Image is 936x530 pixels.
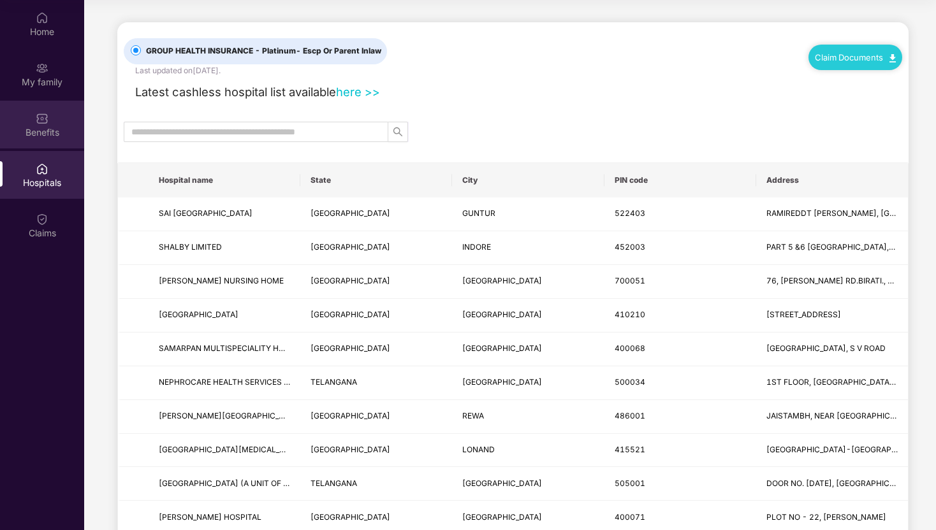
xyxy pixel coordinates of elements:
[615,411,645,420] span: 486001
[766,310,841,319] span: [STREET_ADDRESS]
[149,265,300,299] td: BINDU BASINI NURSING HOME
[36,112,48,125] img: svg+xml;base64,PHN2ZyBpZD0iQmVuZWZpdHMiIHhtbG5zPSJodHRwOi8vd3d3LnczLm9yZy8yMDAwL3N2ZyIgd2lkdGg9Ij...
[300,163,452,197] th: State
[615,377,645,387] span: 500034
[766,175,898,185] span: Address
[766,512,886,522] span: PLOT NO - 22, [PERSON_NAME]
[300,333,452,366] td: MAHARASHTRA
[462,310,542,319] span: [GEOGRAPHIC_DATA]
[462,377,542,387] span: [GEOGRAPHIC_DATA]
[889,54,896,62] img: svg+xml;base64,PHN2ZyB4bWxucz0iaHR0cDovL3d3dy53My5vcmcvMjAwMC9zdmciIHdpZHRoPSIxMC40IiBoZWlnaHQ9Ij...
[462,445,495,454] span: LONAND
[452,333,604,366] td: MUMBAI
[756,163,908,197] th: Address
[756,265,908,299] td: 76, MADHUSUDAN BANERJEE RD.BIRATI., BIRATI
[36,11,48,24] img: svg+xml;base64,PHN2ZyBpZD0iSG9tZSIgeG1sbnM9Imh0dHA6Ly93d3cudzMub3JnLzIwMDAvc3ZnIiB3aWR0aD0iMjAiIG...
[159,175,290,185] span: Hospital name
[462,276,542,285] span: [GEOGRAPHIC_DATA]
[300,400,452,434] td: MADHYA PRADESH
[159,208,252,218] span: SAI [GEOGRAPHIC_DATA]
[149,299,300,333] td: MOTHERHOOD HOSPITAL
[615,445,645,454] span: 415521
[149,163,300,197] th: Hospital name
[36,213,48,226] img: svg+xml;base64,PHN2ZyBpZD0iQ2xhaW0iIHhtbG5zPSJodHRwOi8vd3d3LnczLm9yZy8yMDAwL3N2ZyIgd2lkdGg9IjIwIi...
[300,299,452,333] td: MAHARASHTRA
[149,197,300,231] td: SAI CHANDAN EYE HOSPITAL
[149,231,300,265] td: SHALBY LIMITED
[615,208,645,218] span: 522403
[756,197,908,231] td: RAMIREDDT THOTA, BESIDE SINGH HOSPITAL, NEAR MANI PURAM BRIDGE
[300,197,452,231] td: ANDHRA PRADESH
[159,343,311,353] span: SAMARPAN MULTISPECIALITY HOSPITAL
[766,478,916,488] span: DOOR NO. [DATE], [GEOGRAPHIC_DATA]
[462,411,484,420] span: REWA
[756,231,908,265] td: PART 5 &6 RACE COURSE ROAD,R.S.BHANDARI MARG,NEAR JANJEERWALA SQUARE
[159,276,284,285] span: [PERSON_NAME] NURSING HOME
[159,512,261,522] span: [PERSON_NAME] HOSPITAL
[311,310,390,319] span: [GEOGRAPHIC_DATA]
[300,467,452,501] td: TELANGANA
[149,333,300,366] td: SAMARPAN MULTISPECIALITY HOSPITAL
[36,62,48,75] img: svg+xml;base64,PHN2ZyB3aWR0aD0iMjAiIGhlaWdodD0iMjAiIHZpZXdCb3g9IjAgMCAyMCAyMCIgZmlsbD0ibm9uZSIgeG...
[615,343,645,353] span: 400068
[756,333,908,366] td: SUNLITE CORNER BUILDING, S V ROAD
[452,400,604,434] td: REWA
[756,366,908,400] td: 1ST FLOOR, WEST WING, PUNNAIAH PLAZA, ABOVE SBI, ROAD NUMBER 2, BANJARA HILLS, NEAR JUBILEE HILLS...
[388,127,407,137] span: search
[135,64,221,76] div: Last updated on [DATE] .
[149,467,300,501] td: ADARSHA HOSPITAL (A UNIT OF ADARSHA SHATHAVAHANA MEDICARE PVT LTD)
[615,512,645,522] span: 400071
[452,366,604,400] td: HYDERABAD
[159,377,316,387] span: NEPHROCARE HEALTH SERVICES PVT LTD
[296,46,381,55] span: - Escp Or Parent Inlaw
[159,411,302,420] span: [PERSON_NAME][GEOGRAPHIC_DATA]
[815,52,896,62] a: Claim Documents
[311,208,390,218] span: [GEOGRAPHIC_DATA]
[452,299,604,333] td: MUMBAI
[159,310,238,319] span: [GEOGRAPHIC_DATA]
[141,45,386,57] span: GROUP HEALTH INSURANCE - Platinum
[300,231,452,265] td: MADHYA PRADESH
[388,122,408,142] button: search
[615,242,645,252] span: 452003
[756,434,908,468] td: PUNE-SATARA ROAD, SHIVAJI CHOWK, LONAND.
[159,445,302,454] span: [GEOGRAPHIC_DATA][MEDICAL_DATA]
[300,366,452,400] td: TELANGANA
[452,197,604,231] td: GUNTUR
[756,299,908,333] td: FOUNTAIN SQUARE,PLOT NO-5,SECTOR-7,KHARGHAR SECTOR-7,NAVI MUMBAI-410210
[311,276,390,285] span: [GEOGRAPHIC_DATA]
[311,478,357,488] span: TELANGANA
[604,163,756,197] th: PIN code
[300,434,452,468] td: MAHARASHTRA
[615,310,645,319] span: 410210
[311,512,390,522] span: [GEOGRAPHIC_DATA]
[300,265,452,299] td: WEST BENGAL
[462,478,542,488] span: [GEOGRAPHIC_DATA]
[462,343,542,353] span: [GEOGRAPHIC_DATA]
[135,85,336,99] span: Latest cashless hospital list available
[311,445,390,454] span: [GEOGRAPHIC_DATA]
[159,478,462,488] span: [GEOGRAPHIC_DATA] (A UNIT OF ADARSHA SHATHAVAHANA MEDICARE PVT LTD)
[336,85,380,99] a: here >>
[159,242,222,252] span: SHALBY LIMITED
[311,343,390,353] span: [GEOGRAPHIC_DATA]
[766,276,911,285] span: 76, [PERSON_NAME] RD.BIRATI., BIRATI
[462,208,495,218] span: GUNTUR
[36,162,48,175] img: svg+xml;base64,PHN2ZyBpZD0iSG9zcGl0YWxzIiB4bWxucz0iaHR0cDovL3d3dy53My5vcmcvMjAwMC9zdmciIHdpZHRoPS...
[149,400,300,434] td: VINDHYA HOSPITAL AND RESEARCH CENTRE
[149,434,300,468] td: GORAD HOSPITAL & ICU
[452,231,604,265] td: INDORE
[462,242,491,252] span: INDORE
[756,467,908,501] td: DOOR NO. 2-8-85, MUKARAMPURA
[452,467,604,501] td: KARIMNAGAR
[756,400,908,434] td: JAISTAMBH, NEAR OLD BUS STAND, REWA,JAISTAMBH CHOUK, OLD BUS STAND
[452,265,604,299] td: KOLKATA
[615,478,645,488] span: 505001
[311,377,357,387] span: TELANGANA
[311,411,390,420] span: [GEOGRAPHIC_DATA]
[311,242,390,252] span: [GEOGRAPHIC_DATA]
[452,163,604,197] th: City
[462,512,542,522] span: [GEOGRAPHIC_DATA]
[452,434,604,468] td: LONAND
[149,366,300,400] td: NEPHROCARE HEALTH SERVICES PVT LTD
